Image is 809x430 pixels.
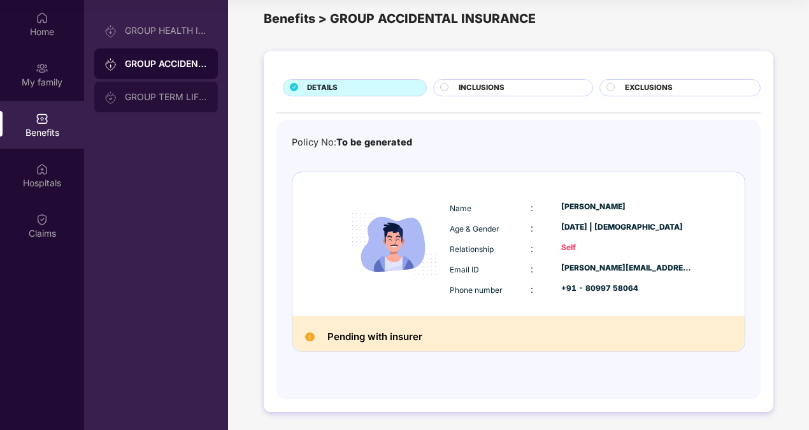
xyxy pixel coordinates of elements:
[561,201,692,213] div: [PERSON_NAME]
[531,202,533,213] span: :
[104,91,117,104] img: svg+xml;base64,PHN2ZyB3aWR0aD0iMjAiIGhlaWdodD0iMjAiIHZpZXdCb3g9IjAgMCAyMCAyMCIgZmlsbD0ibm9uZSIgeG...
[327,329,422,345] h2: Pending with insurer
[125,26,208,36] div: GROUP HEALTH INSURANCE
[561,221,692,234] div: [DATE] | [DEMOGRAPHIC_DATA]
[459,82,505,94] span: INCLUSIONS
[307,82,338,94] span: DETAILS
[450,265,479,274] span: Email ID
[625,82,673,94] span: EXCLUSIONS
[104,25,117,38] img: svg+xml;base64,PHN2ZyB3aWR0aD0iMjAiIGhlaWdodD0iMjAiIHZpZXdCb3g9IjAgMCAyMCAyMCIgZmlsbD0ibm9uZSIgeG...
[531,223,533,234] span: :
[264,9,773,29] div: Benefits > GROUP ACCIDENTAL INSURANCE
[450,224,499,234] span: Age & Gender
[104,58,117,71] img: svg+xml;base64,PHN2ZyB3aWR0aD0iMjAiIGhlaWdodD0iMjAiIHZpZXdCb3g9IjAgMCAyMCAyMCIgZmlsbD0ibm9uZSIgeG...
[36,163,48,175] img: svg+xml;base64,PHN2ZyBpZD0iSG9zcGl0YWxzIiB4bWxucz0iaHR0cDovL3d3dy53My5vcmcvMjAwMC9zdmciIHdpZHRoPS...
[450,204,471,213] span: Name
[125,57,208,70] div: GROUP ACCIDENTAL INSURANCE
[125,92,208,102] div: GROUP TERM LIFE INSURANCE
[36,112,48,125] img: svg+xml;base64,PHN2ZyBpZD0iQmVuZWZpdHMiIHhtbG5zPSJodHRwOi8vd3d3LnczLm9yZy8yMDAwL3N2ZyIgd2lkdGg9Ij...
[336,137,412,147] span: To be generated
[531,263,533,274] span: :
[531,243,533,254] span: :
[36,11,48,24] img: svg+xml;base64,PHN2ZyBpZD0iSG9tZSIgeG1sbnM9Imh0dHA6Ly93d3cudzMub3JnLzIwMDAvc3ZnIiB3aWR0aD0iMjAiIG...
[450,285,503,295] span: Phone number
[292,135,412,150] div: Policy No:
[36,213,48,226] img: svg+xml;base64,PHN2ZyBpZD0iQ2xhaW0iIHhtbG5zPSJodHRwOi8vd3d3LnczLm9yZy8yMDAwL3N2ZyIgd2lkdGg9IjIwIi...
[561,242,692,254] div: Self
[450,244,494,254] span: Relationship
[305,332,315,342] img: Pending
[561,262,692,274] div: [PERSON_NAME][EMAIL_ADDRESS][DOMAIN_NAME]
[531,284,533,295] span: :
[561,283,692,295] div: +91 - 80997 58064
[341,191,447,297] img: icon
[36,62,48,75] img: svg+xml;base64,PHN2ZyB3aWR0aD0iMjAiIGhlaWdodD0iMjAiIHZpZXdCb3g9IjAgMCAyMCAyMCIgZmlsbD0ibm9uZSIgeG...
